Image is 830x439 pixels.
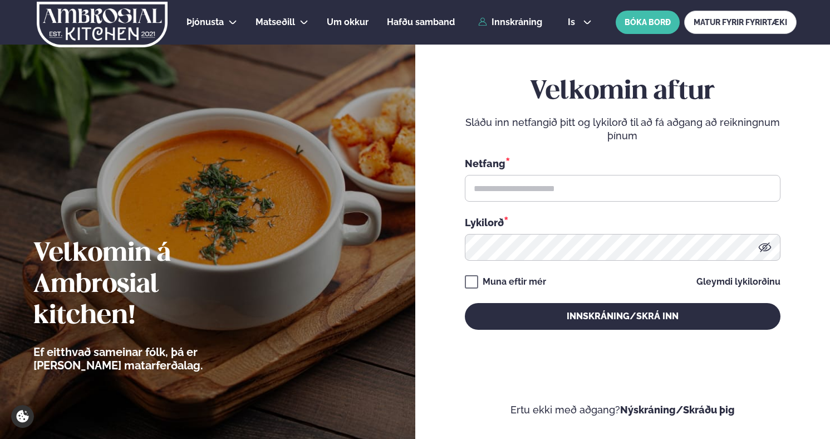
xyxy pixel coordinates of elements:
[387,17,455,27] span: Hafðu samband
[684,11,797,34] a: MATUR FYRIR FYRIRTÆKI
[186,16,224,29] a: Þjónusta
[256,16,295,29] a: Matseðill
[465,215,780,230] div: Lykilorð
[465,76,780,108] h2: Velkomin aftur
[11,405,34,428] a: Cookie settings
[568,18,578,27] span: is
[186,17,224,27] span: Þjónusta
[620,404,735,416] a: Nýskráning/Skráðu þig
[465,156,780,170] div: Netfang
[559,18,601,27] button: is
[387,16,455,29] a: Hafðu samband
[33,238,264,332] h2: Velkomin á Ambrosial kitchen!
[465,116,780,143] p: Sláðu inn netfangið þitt og lykilorð til að fá aðgang að reikningnum þínum
[256,17,295,27] span: Matseðill
[36,2,169,47] img: logo
[616,11,680,34] button: BÓKA BORÐ
[33,345,264,372] p: Ef eitthvað sameinar fólk, þá er [PERSON_NAME] matarferðalag.
[327,17,369,27] span: Um okkur
[327,16,369,29] a: Um okkur
[696,277,780,286] a: Gleymdi lykilorðinu
[449,403,797,417] p: Ertu ekki með aðgang?
[478,17,542,27] a: Innskráning
[465,303,780,330] button: Innskráning/Skrá inn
